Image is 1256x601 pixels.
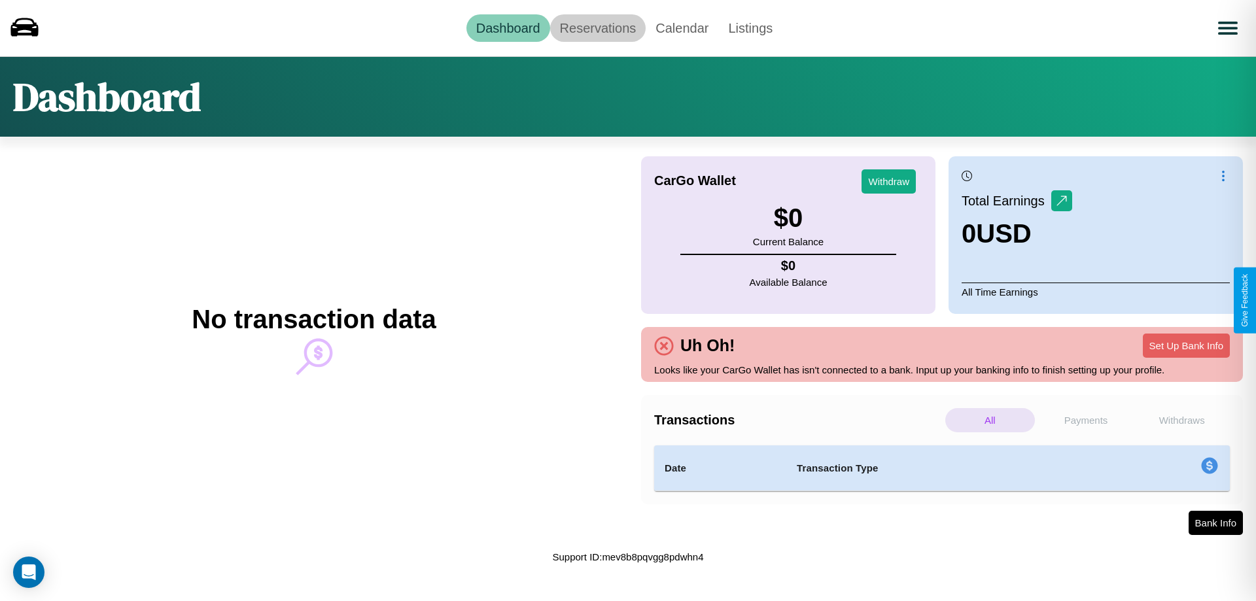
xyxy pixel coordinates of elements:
h2: No transaction data [192,305,436,334]
button: Set Up Bank Info [1143,334,1230,358]
button: Open menu [1210,10,1246,46]
h4: CarGo Wallet [654,173,736,188]
a: Reservations [550,14,646,42]
div: Give Feedback [1240,274,1249,327]
h4: Date [665,460,776,476]
p: Payments [1041,408,1131,432]
p: All [945,408,1035,432]
h1: Dashboard [13,70,201,124]
button: Bank Info [1189,511,1243,535]
p: Available Balance [750,273,828,291]
a: Calendar [646,14,718,42]
h3: 0 USD [962,219,1072,249]
a: Dashboard [466,14,550,42]
p: All Time Earnings [962,283,1230,301]
h3: $ 0 [753,203,824,233]
h4: Transaction Type [797,460,1094,476]
button: Withdraw [862,169,916,194]
a: Listings [718,14,782,42]
div: Open Intercom Messenger [13,557,44,588]
p: Looks like your CarGo Wallet has isn't connected to a bank. Input up your banking info to finish ... [654,361,1230,379]
table: simple table [654,445,1230,491]
p: Support ID: mev8b8pqvgg8pdwhn4 [553,548,704,566]
p: Withdraws [1137,408,1227,432]
h4: $ 0 [750,258,828,273]
p: Total Earnings [962,189,1051,213]
h4: Uh Oh! [674,336,741,355]
p: Current Balance [753,233,824,250]
h4: Transactions [654,413,942,428]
